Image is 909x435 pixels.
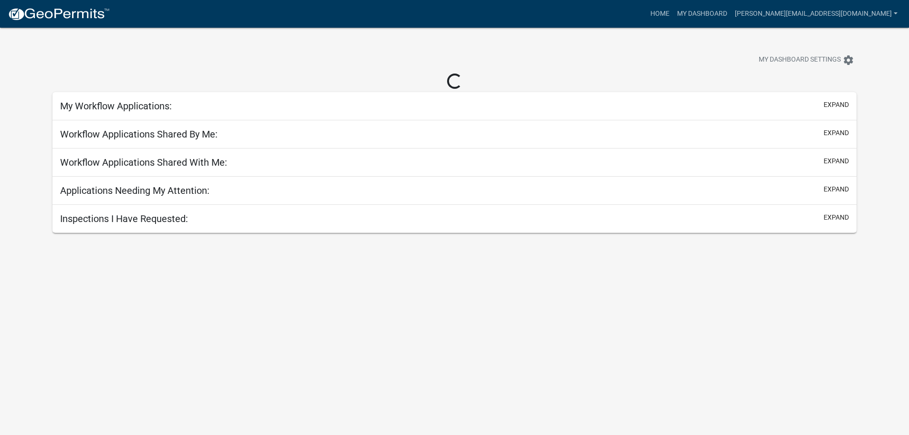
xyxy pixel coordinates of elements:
[673,5,731,23] a: My Dashboard
[824,156,849,166] button: expand
[60,128,218,140] h5: Workflow Applications Shared By Me:
[824,184,849,194] button: expand
[824,212,849,223] button: expand
[824,100,849,110] button: expand
[60,185,209,196] h5: Applications Needing My Attention:
[751,51,862,69] button: My Dashboard Settingssettings
[843,54,854,66] i: settings
[60,100,172,112] h5: My Workflow Applications:
[647,5,673,23] a: Home
[60,157,227,168] h5: Workflow Applications Shared With Me:
[824,128,849,138] button: expand
[731,5,901,23] a: [PERSON_NAME][EMAIL_ADDRESS][DOMAIN_NAME]
[60,213,188,224] h5: Inspections I Have Requested:
[759,54,841,66] span: My Dashboard Settings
